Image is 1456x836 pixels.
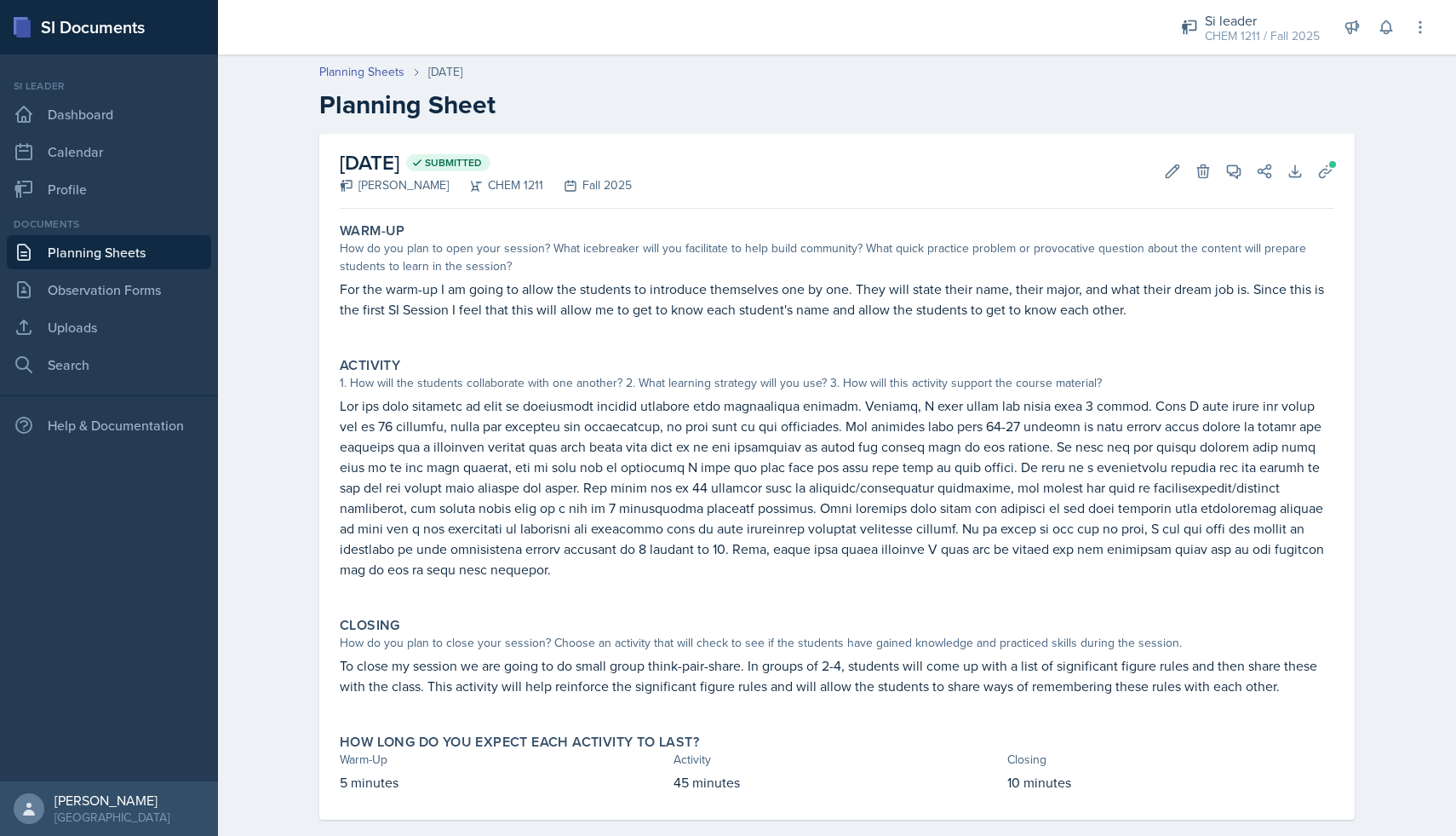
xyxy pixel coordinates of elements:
div: Si leader [7,78,211,94]
a: Calendar [7,135,211,169]
p: 5 minutes [340,772,667,793]
label: Activity [340,357,400,374]
div: How do you plan to close your session? Choose an activity that will check to see if the students ... [340,634,1334,652]
div: CHEM 1211 / Fall 2025 [1205,27,1320,45]
div: Closing [1007,751,1334,769]
p: 10 minutes [1007,772,1334,793]
div: Help & Documentation [7,408,211,442]
label: Closing [340,617,400,634]
label: How long do you expect each activity to last? [340,734,699,751]
h2: Planning Sheet [319,89,1355,120]
p: Lor ips dolo sitametc ad elit se doeiusmodt incidid utlabore etdo magnaaliqua enimadm. Veniamq, N... [340,395,1334,579]
a: Planning Sheets [7,235,211,269]
div: Warm-Up [340,751,667,769]
div: [GEOGRAPHIC_DATA] [54,809,169,826]
p: To close my session we are going to do small group think-pair-share. In groups of 2-4, students w... [340,655,1334,696]
div: [DATE] [428,63,462,81]
div: Activity [674,751,1000,769]
p: 45 minutes [674,772,1000,793]
div: Documents [7,216,211,232]
div: 1. How will the students collaborate with one another? 2. What learning strategy will you use? 3.... [340,374,1334,392]
div: Si leader [1205,10,1320,31]
a: Observation Forms [7,273,211,307]
div: How do you plan to open your session? What icebreaker will you facilitate to help build community... [340,239,1334,275]
a: Dashboard [7,97,211,131]
a: Uploads [7,310,211,344]
h2: [DATE] [340,147,632,178]
p: For the warm-up I am going to allow the students to introduce themselves one by one. They will st... [340,279,1334,320]
a: Search [7,348,211,382]
div: [PERSON_NAME] [54,792,169,809]
label: Warm-Up [340,222,405,239]
a: Profile [7,172,211,206]
span: Submitted [425,156,482,170]
a: Planning Sheets [319,63,404,81]
div: Fall 2025 [543,176,632,194]
div: CHEM 1211 [449,176,543,194]
div: [PERSON_NAME] [340,176,449,194]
